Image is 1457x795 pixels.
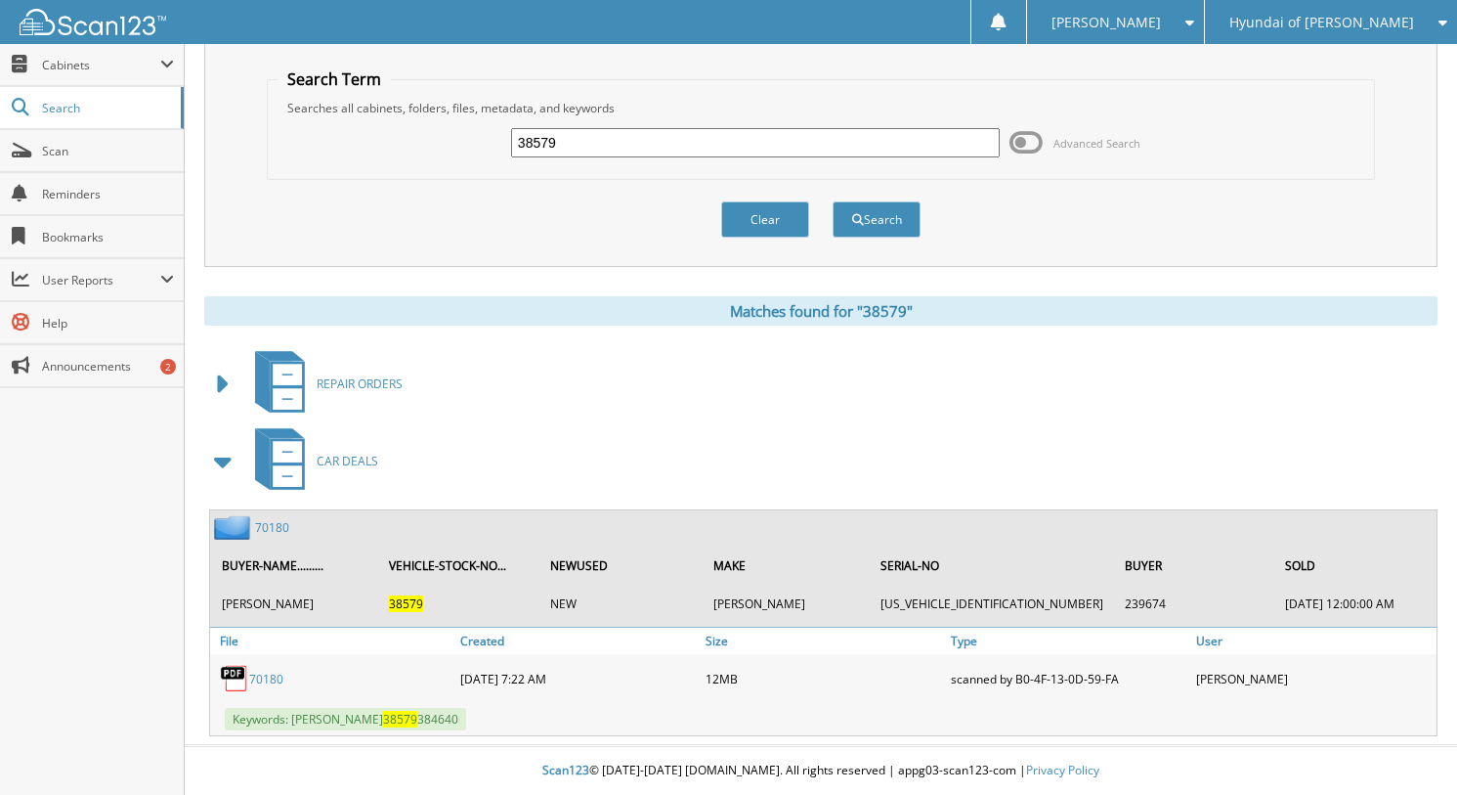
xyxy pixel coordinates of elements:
[1026,762,1099,778] a: Privacy Policy
[278,68,391,90] legend: Search Term
[704,588,869,620] td: [PERSON_NAME]
[455,659,701,698] div: [DATE] 7:22 AM
[42,143,174,159] span: Scan
[383,711,417,728] span: 38579
[542,762,589,778] span: Scan123
[540,588,701,620] td: NEW
[455,628,701,654] a: Created
[833,201,921,238] button: Search
[214,515,255,540] img: folder2.png
[278,100,1364,116] div: Searches all cabinets, folders, files, metadata, and keywords
[540,546,701,586] th: NEWUSED
[1053,136,1140,151] span: Advanced Search
[704,546,869,586] th: MAKE
[42,186,174,202] span: Reminders
[946,628,1191,654] a: Type
[243,345,403,422] a: REPAIR ORDERS
[379,546,538,586] th: VEHICLE-STOCK-NO...
[243,422,378,500] a: CAR DEALS
[701,659,946,698] div: 12MB
[701,628,946,654] a: Size
[204,296,1437,326] div: Matches found for "38579"
[389,596,423,612] span: 38579
[160,359,176,375] div: 2
[721,201,809,238] button: Clear
[1191,659,1436,698] div: [PERSON_NAME]
[212,546,377,586] th: BUYER-NAME.........
[1275,546,1435,586] th: SOLD
[871,588,1113,620] td: [US_VEHICLE_IDENTIFICATION_NUMBER]
[220,664,249,693] img: PDF.png
[1229,17,1414,28] span: Hyundai of [PERSON_NAME]
[1275,588,1435,620] td: [DATE] 12:00:00 AM
[225,708,466,730] span: Keywords: [PERSON_NAME] 384640
[1115,588,1273,620] td: 239674
[1359,701,1457,795] iframe: Chat Widget
[249,671,283,687] a: 70180
[42,315,174,331] span: Help
[42,272,160,288] span: User Reports
[42,57,160,73] span: Cabinets
[317,375,403,392] span: REPAIR ORDERS
[317,453,378,469] span: CAR DEALS
[20,9,166,35] img: scan123-logo-white.svg
[42,229,174,245] span: Bookmarks
[255,519,289,536] a: 70180
[1051,17,1161,28] span: [PERSON_NAME]
[212,588,377,620] td: [PERSON_NAME]
[185,747,1457,795] div: © [DATE]-[DATE] [DOMAIN_NAME]. All rights reserved | appg03-scan123-com |
[1115,546,1273,586] th: BUYER
[946,659,1191,698] div: scanned by B0-4F-13-0D-59-FA
[1191,628,1436,654] a: User
[42,358,174,375] span: Announcements
[871,546,1113,586] th: SERIAL-NO
[210,628,455,654] a: File
[42,100,171,116] span: Search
